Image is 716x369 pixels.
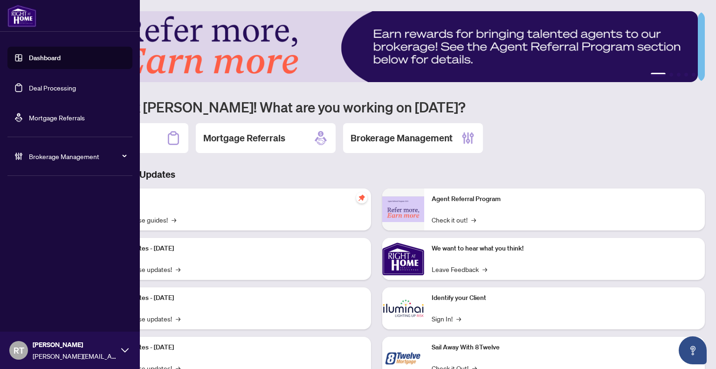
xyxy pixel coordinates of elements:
[29,84,76,92] a: Deal Processing
[692,73,695,77] button: 5
[432,293,697,303] p: Identify your Client
[382,196,424,222] img: Agent Referral Program
[482,264,487,274] span: →
[651,73,666,77] button: 1
[29,151,126,161] span: Brokerage Management
[203,132,285,145] h2: Mortgage Referrals
[382,287,424,329] img: Identify your Client
[356,192,367,203] span: pushpin
[456,313,461,324] span: →
[432,313,461,324] a: Sign In!→
[14,344,24,357] span: RT
[432,215,476,225] a: Check it out!→
[432,264,487,274] a: Leave Feedback→
[669,73,673,77] button: 2
[7,5,36,27] img: logo
[432,244,697,254] p: We want to hear what you think!
[33,340,117,350] span: [PERSON_NAME]
[684,73,688,77] button: 4
[98,194,364,204] p: Self-Help
[29,54,61,62] a: Dashboard
[48,11,698,82] img: Slide 0
[33,351,117,361] span: [PERSON_NAME][EMAIL_ADDRESS][DOMAIN_NAME]
[48,98,705,116] h1: Welcome back [PERSON_NAME]! What are you working on [DATE]?
[48,168,705,181] h3: Brokerage & Industry Updates
[432,342,697,353] p: Sail Away With 8Twelve
[432,194,697,204] p: Agent Referral Program
[679,336,707,364] button: Open asap
[176,264,180,274] span: →
[382,238,424,280] img: We want to hear what you think!
[172,215,176,225] span: →
[351,132,453,145] h2: Brokerage Management
[98,244,364,254] p: Platform Updates - [DATE]
[677,73,681,77] button: 3
[98,342,364,353] p: Platform Updates - [DATE]
[98,293,364,303] p: Platform Updates - [DATE]
[29,113,85,122] a: Mortgage Referrals
[176,313,180,324] span: →
[471,215,476,225] span: →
